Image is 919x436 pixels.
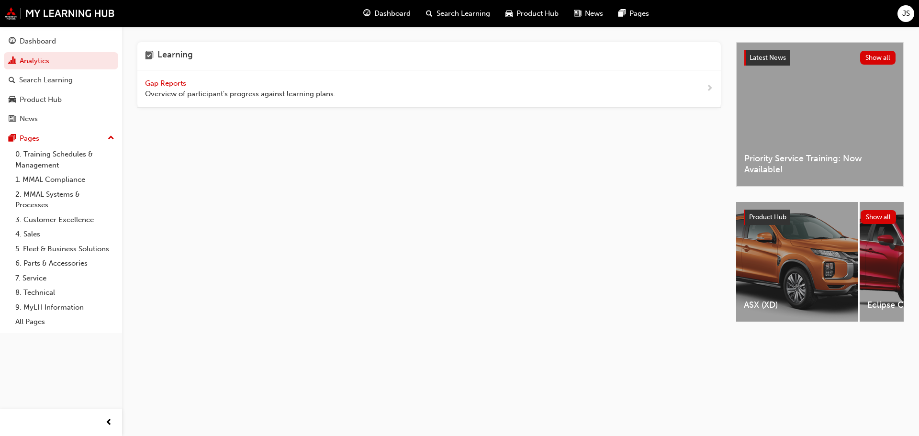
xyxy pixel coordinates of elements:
span: Overview of participant's progress against learning plans. [145,89,336,100]
div: Search Learning [19,75,73,86]
span: Product Hub [749,213,786,221]
a: car-iconProduct Hub [498,4,566,23]
a: search-iconSearch Learning [418,4,498,23]
button: DashboardAnalyticsSearch LearningProduct HubNews [4,31,118,130]
a: 0. Training Schedules & Management [11,147,118,172]
a: Product HubShow all [744,210,896,225]
span: news-icon [574,8,581,20]
span: Latest News [750,54,786,62]
img: mmal [5,7,115,20]
button: Pages [4,130,118,147]
span: chart-icon [9,57,16,66]
span: prev-icon [105,417,112,429]
a: 8. Technical [11,285,118,300]
span: Pages [629,8,649,19]
span: Dashboard [374,8,411,19]
a: Gap Reports Overview of participant's progress against learning plans.next-icon [137,70,721,108]
a: 5. Fleet & Business Solutions [11,242,118,257]
a: Analytics [4,52,118,70]
h4: Learning [157,50,193,62]
a: 3. Customer Excellence [11,212,118,227]
a: 2. MMAL Systems & Processes [11,187,118,212]
a: 6. Parts & Accessories [11,256,118,271]
a: Product Hub [4,91,118,109]
span: search-icon [426,8,433,20]
span: search-icon [9,76,15,85]
span: guage-icon [9,37,16,46]
a: 9. MyLH Information [11,300,118,315]
a: pages-iconPages [611,4,657,23]
span: next-icon [706,83,713,95]
div: Dashboard [20,36,56,47]
button: JS [897,5,914,22]
span: Product Hub [516,8,559,19]
span: News [585,8,603,19]
a: ASX (XD) [736,202,858,322]
span: Gap Reports [145,79,188,88]
span: up-icon [108,132,114,145]
span: ASX (XD) [744,300,851,311]
a: guage-iconDashboard [356,4,418,23]
div: News [20,113,38,124]
span: JS [902,8,910,19]
button: Show all [861,210,897,224]
a: Dashboard [4,33,118,50]
span: car-icon [505,8,513,20]
span: Priority Service Training: Now Available! [744,153,896,175]
span: pages-icon [9,134,16,143]
span: Search Learning [437,8,490,19]
a: 4. Sales [11,227,118,242]
a: 1. MMAL Compliance [11,172,118,187]
a: news-iconNews [566,4,611,23]
a: Search Learning [4,71,118,89]
a: All Pages [11,314,118,329]
span: guage-icon [363,8,370,20]
div: Pages [20,133,39,144]
a: News [4,110,118,128]
a: Latest NewsShow all [744,50,896,66]
a: 7. Service [11,271,118,286]
div: Product Hub [20,94,62,105]
span: learning-icon [145,50,154,62]
span: car-icon [9,96,16,104]
span: news-icon [9,115,16,123]
button: Show all [860,51,896,65]
a: Latest NewsShow allPriority Service Training: Now Available! [736,42,904,187]
span: pages-icon [618,8,626,20]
